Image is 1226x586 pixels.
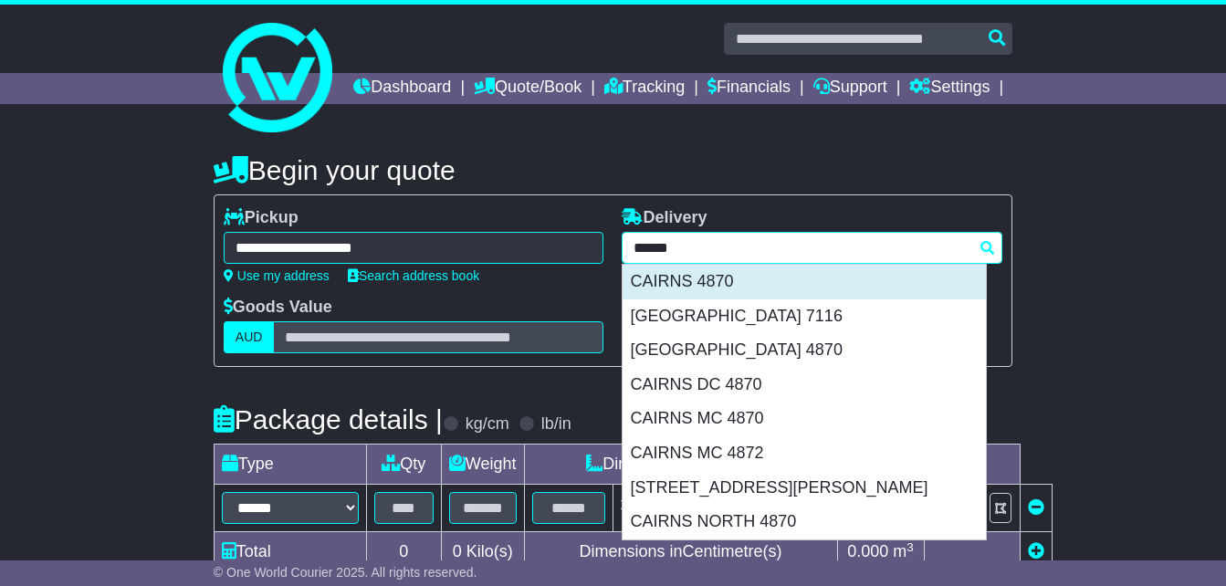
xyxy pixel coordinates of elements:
typeahead: Please provide city [622,232,1002,264]
div: [GEOGRAPHIC_DATA] 7116 [623,299,986,334]
h4: Package details | [214,404,443,434]
div: CAIRNS DC 4870 [623,368,986,403]
td: Kilo(s) [441,532,524,572]
td: Dimensions in Centimetre(s) [524,532,837,572]
label: Goods Value [224,298,332,318]
td: Total [214,532,366,572]
a: Support [813,73,887,104]
label: lb/in [541,414,571,434]
td: Dimensions (L x W x H) [524,445,837,485]
span: 0 [453,542,462,560]
span: m [893,542,914,560]
div: [GEOGRAPHIC_DATA] 4870 [623,333,986,368]
td: Weight [441,445,524,485]
td: Qty [366,445,441,485]
a: Add new item [1028,542,1044,560]
a: Quote/Book [474,73,582,104]
sup: 3 [906,540,914,554]
td: x [613,485,636,532]
div: [STREET_ADDRESS][PERSON_NAME] [623,471,986,506]
td: Type [214,445,366,485]
a: Settings [909,73,990,104]
label: Pickup [224,208,299,228]
a: Dashboard [353,73,451,104]
a: Tracking [604,73,685,104]
div: CAIRNS MC 4870 [623,402,986,436]
div: CAIRNS NORTH 4870 [623,505,986,539]
a: Financials [707,73,791,104]
span: 0.000 [847,542,888,560]
label: Delivery [622,208,707,228]
div: CAIRNS MC 4872 [623,436,986,471]
h4: Begin your quote [214,155,1012,185]
td: 0 [366,532,441,572]
a: Use my address [224,268,330,283]
span: © One World Courier 2025. All rights reserved. [214,565,477,580]
label: AUD [224,321,275,353]
a: Remove this item [1028,498,1044,517]
div: CAIRNS 4870 [623,265,986,299]
a: Search address book [348,268,479,283]
label: kg/cm [466,414,509,434]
